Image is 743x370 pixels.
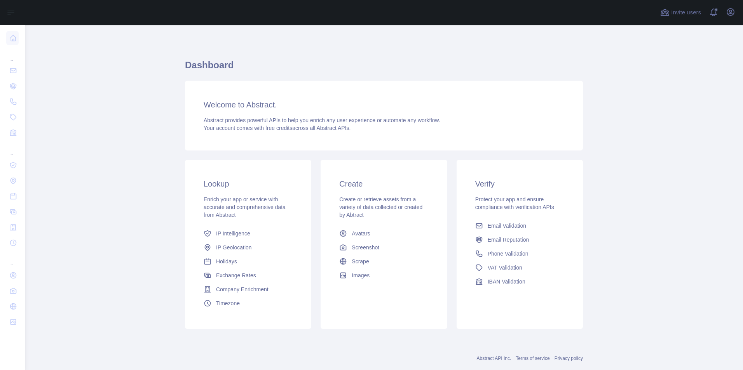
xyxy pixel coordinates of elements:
[352,244,379,251] span: Screenshot
[671,8,701,17] span: Invite users
[352,271,370,279] span: Images
[336,268,431,282] a: Images
[475,196,554,210] span: Protect your app and ensure compliance with verification APIs
[265,125,292,131] span: free credits
[201,282,296,296] a: Company Enrichment
[488,222,526,230] span: Email Validation
[488,236,529,244] span: Email Reputation
[472,261,567,275] a: VAT Validation
[6,251,19,267] div: ...
[201,226,296,240] a: IP Intelligence
[6,141,19,157] div: ...
[201,240,296,254] a: IP Geolocation
[488,264,522,271] span: VAT Validation
[216,230,250,237] span: IP Intelligence
[216,258,237,265] span: Holidays
[204,196,286,218] span: Enrich your app or service with accurate and comprehensive data from Abstract
[216,271,256,279] span: Exchange Rates
[477,356,511,361] a: Abstract API Inc.
[204,125,351,131] span: Your account comes with across all Abstract APIs.
[475,178,564,189] h3: Verify
[216,285,269,293] span: Company Enrichment
[336,226,431,240] a: Avatars
[555,356,583,361] a: Privacy policy
[516,356,549,361] a: Terms of service
[472,275,567,289] a: IBAN Validation
[201,268,296,282] a: Exchange Rates
[216,299,240,307] span: Timezone
[339,178,428,189] h3: Create
[472,219,567,233] a: Email Validation
[216,244,252,251] span: IP Geolocation
[472,233,567,247] a: Email Reputation
[204,99,564,110] h3: Welcome to Abstract.
[185,59,583,78] h1: Dashboard
[201,296,296,310] a: Timezone
[336,254,431,268] a: Scrape
[488,278,525,285] span: IBAN Validation
[659,6,703,19] button: Invite users
[336,240,431,254] a: Screenshot
[472,247,567,261] a: Phone Validation
[204,117,440,123] span: Abstract provides powerful APIs to help you enrich any user experience or automate any workflow.
[339,196,422,218] span: Create or retrieve assets from a variety of data collected or created by Abtract
[352,258,369,265] span: Scrape
[201,254,296,268] a: Holidays
[352,230,370,237] span: Avatars
[204,178,293,189] h3: Lookup
[488,250,528,258] span: Phone Validation
[6,47,19,62] div: ...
